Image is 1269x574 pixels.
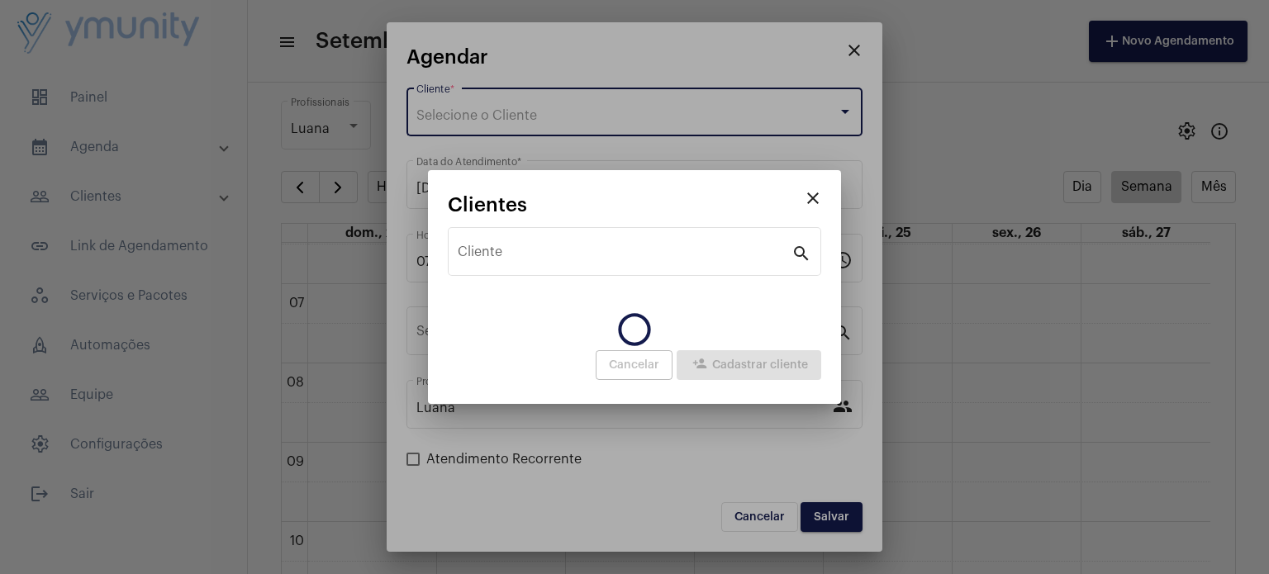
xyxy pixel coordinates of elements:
[803,188,823,208] mat-icon: close
[690,356,710,376] mat-icon: person_add
[448,194,527,216] span: Clientes
[458,248,791,263] input: Pesquisar cliente
[596,350,673,380] button: Cancelar
[690,359,808,371] span: Cadastrar cliente
[609,359,659,371] span: Cancelar
[677,350,821,380] button: Cadastrar cliente
[791,243,811,263] mat-icon: search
